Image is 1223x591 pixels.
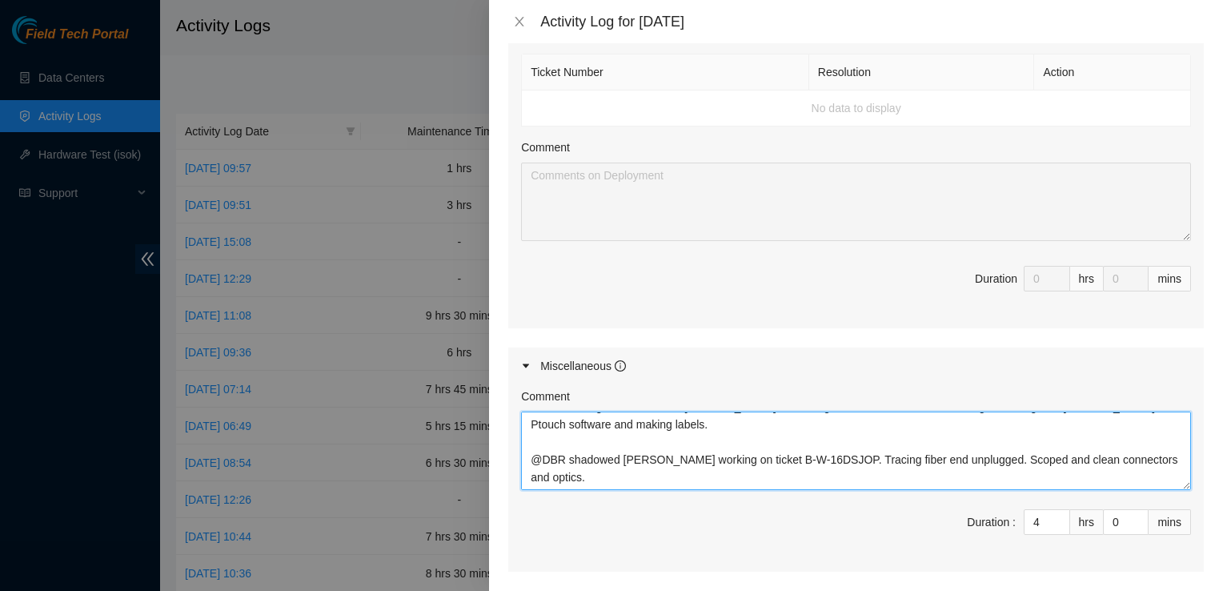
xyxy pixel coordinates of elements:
[521,163,1191,241] textarea: Comment
[1149,509,1191,535] div: mins
[967,513,1016,531] div: Duration :
[540,357,626,375] div: Miscellaneous
[615,360,626,372] span: info-circle
[508,348,1204,384] div: Miscellaneous info-circle
[508,14,531,30] button: Close
[975,270,1017,287] div: Duration
[1149,266,1191,291] div: mins
[522,90,1191,127] td: No data to display
[521,388,570,405] label: Comment
[1070,266,1104,291] div: hrs
[513,15,526,28] span: close
[540,13,1204,30] div: Activity Log for [DATE]
[521,361,531,371] span: caret-right
[521,139,570,156] label: Comment
[1034,54,1191,90] th: Action
[522,54,809,90] th: Ticket Number
[1070,509,1104,535] div: hrs
[809,54,1035,90] th: Resolution
[521,412,1191,490] textarea: Comment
